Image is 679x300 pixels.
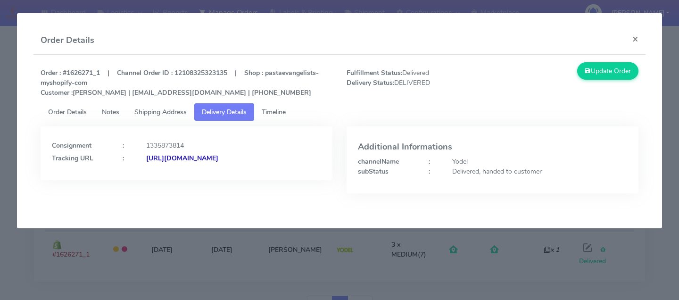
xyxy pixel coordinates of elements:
[202,108,247,117] span: Delivery Details
[123,154,124,163] strong: :
[429,167,430,176] strong: :
[41,68,319,97] strong: Order : #1626271_1 | Channel Order ID : 12108325323135 | Shop : pastaevangelists-myshopify-com [P...
[41,88,73,97] strong: Customer :
[139,141,328,150] div: 1335873814
[146,154,218,163] strong: [URL][DOMAIN_NAME]
[52,154,93,163] strong: Tracking URL
[123,141,124,150] strong: :
[625,26,646,51] button: Close
[358,142,627,152] h4: Additional Informations
[347,68,402,77] strong: Fulfillment Status:
[41,103,638,121] ul: Tabs
[358,167,389,176] strong: subStatus
[429,157,430,166] strong: :
[134,108,187,117] span: Shipping Address
[445,157,634,167] div: Yodel
[577,62,638,80] button: Update Order
[48,108,87,117] span: Order Details
[262,108,286,117] span: Timeline
[347,78,394,87] strong: Delivery Status:
[445,167,634,176] div: Delivered, handed to customer
[41,34,94,47] h4: Order Details
[102,108,119,117] span: Notes
[339,68,492,98] span: Delivered DELIVERED
[358,157,399,166] strong: channelName
[52,141,91,150] strong: Consignment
